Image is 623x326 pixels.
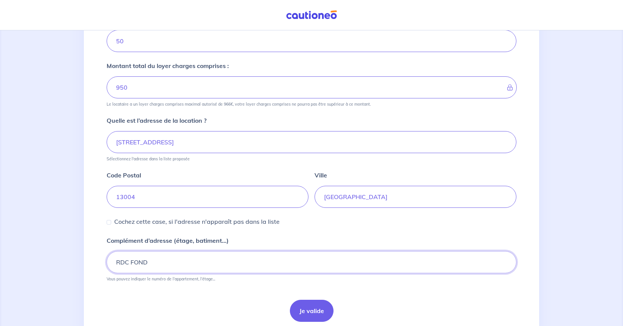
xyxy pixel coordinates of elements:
[315,171,327,180] p: Ville
[107,171,141,180] p: Code Postal
[290,300,334,322] button: Je valide
[114,217,280,226] p: Cochez cette case, si l'adresse n'apparaît pas dans la liste
[107,156,190,161] p: Sélectionnez l'adresse dans la liste proposée
[107,101,371,107] p: Le locataire a un loyer charges comprises maximal autorisé de 966€, votre loyer charges comprises...
[107,236,229,245] p: Complément d’adresse (étage, batiment...)
[107,116,206,125] p: Quelle est l’adresse de la location ?
[283,10,340,20] img: Cautioneo
[315,186,516,208] input: Ex: Lille
[107,276,215,282] p: Vous pouvez indiquer le numéro de l’appartement, l’étage...
[107,186,308,208] input: Ex: 59000
[107,61,229,70] p: Montant total du loyer charges comprises :
[107,251,516,273] input: Appartement 2 (en option)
